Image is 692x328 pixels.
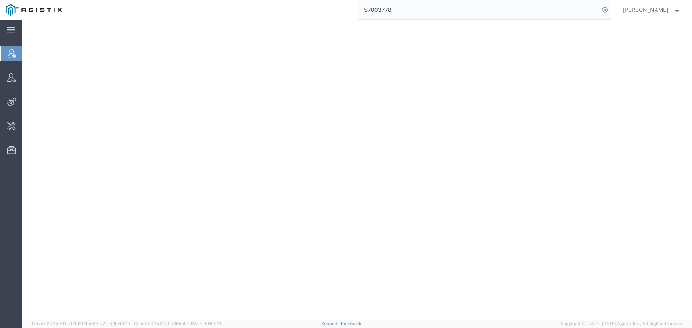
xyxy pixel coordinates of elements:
[560,320,682,327] span: Copyright © [DATE]-[DATE] Agistix Inc., All Rights Reserved
[321,321,341,326] a: Support
[341,321,361,326] a: Feedback
[98,321,130,326] span: [DATE] 10:43:43
[134,321,222,326] span: Client: 2025.20.0-035ba07
[6,4,62,16] img: logo
[190,321,222,326] span: [DATE] 10:52:44
[623,6,668,14] span: Jenneffer Jahraus
[32,321,130,326] span: Server: 2025.20.0-970904bc0f3
[22,20,692,320] iframe: To enrich screen reader interactions, please activate Accessibility in Grammarly extension settings
[358,0,599,19] input: Search for shipment number, reference number
[623,5,681,15] button: [PERSON_NAME]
